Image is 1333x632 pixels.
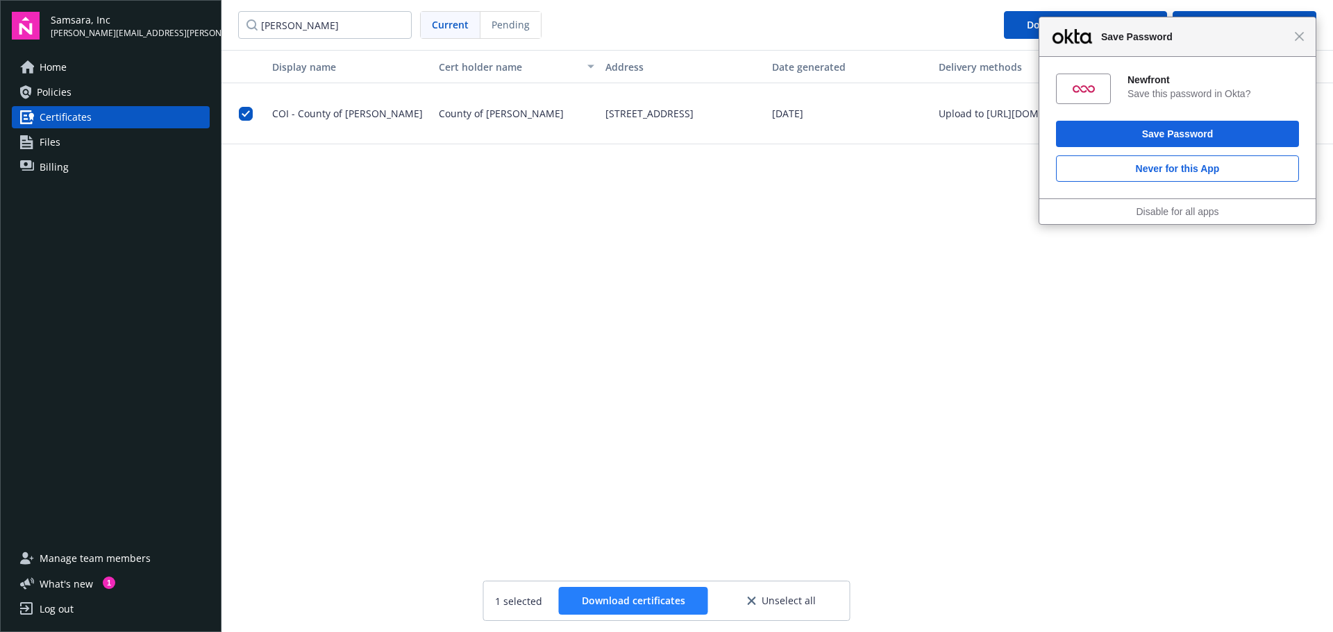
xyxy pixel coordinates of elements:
div: Save this password in Okta? [1127,87,1299,100]
a: Disable for all apps [1136,206,1218,217]
span: Current [432,17,469,32]
div: Cert holder name [439,60,579,74]
button: Address [600,50,766,83]
div: Upload to [URL][DOMAIN_NAME] [939,106,1091,121]
button: Download certificates [559,587,708,615]
span: [STREET_ADDRESS] [605,106,694,121]
input: Toggle Row Selected [239,107,253,121]
div: Display name [272,60,428,74]
span: 1 selected [495,594,542,608]
div: Date generated [772,60,928,74]
span: Billing [40,156,69,178]
input: Filter certificates... [238,11,412,39]
button: Delivery methods [933,50,1100,83]
span: Close [1294,31,1305,42]
span: Pending [492,17,530,32]
span: Manage team members [40,547,151,570]
span: What ' s new [40,577,93,591]
button: Display name [267,50,433,83]
button: Request a certificate [1173,11,1316,39]
span: Certificates [40,106,92,128]
a: Files [12,131,210,153]
span: [DATE] [772,106,803,121]
button: What's new1 [12,577,115,591]
a: Billing [12,156,210,178]
a: Certificates [12,106,210,128]
div: Log out [40,598,74,620]
button: Never for this App [1056,155,1299,182]
span: Pending [480,12,541,38]
span: Files [40,131,60,153]
button: Save Password [1056,121,1299,147]
button: Cert holder name [433,50,600,83]
span: Home [40,56,67,78]
a: Home [12,56,210,78]
button: Download all certificates [1004,11,1167,39]
div: Download all certificates [1027,12,1144,38]
span: Policies [37,81,72,103]
div: Delivery methods [939,60,1094,74]
span: Save Password [1094,28,1294,45]
div: 1 [103,577,115,589]
span: Download certificates [582,594,685,607]
a: Manage team members [12,547,210,570]
img: navigator-logo.svg [12,12,40,40]
button: Date generated [766,50,933,83]
img: 9qr+3JAAAABklEQVQDAAYfn1AZwRfeAAAAAElFTkSuQmCC [1073,78,1095,100]
span: COI - County of [PERSON_NAME] [272,107,423,120]
button: Samsara, Inc[PERSON_NAME][EMAIL_ADDRESS][PERSON_NAME][DOMAIN_NAME] [51,12,210,40]
div: Newfront [1127,74,1299,86]
a: Policies [12,81,210,103]
span: [PERSON_NAME][EMAIL_ADDRESS][PERSON_NAME][DOMAIN_NAME] [51,27,210,40]
span: County of [PERSON_NAME] [439,106,564,121]
span: Unselect all [762,596,816,606]
div: Address [605,60,761,74]
button: Unselect all [725,587,839,615]
span: Samsara, Inc [51,12,210,27]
